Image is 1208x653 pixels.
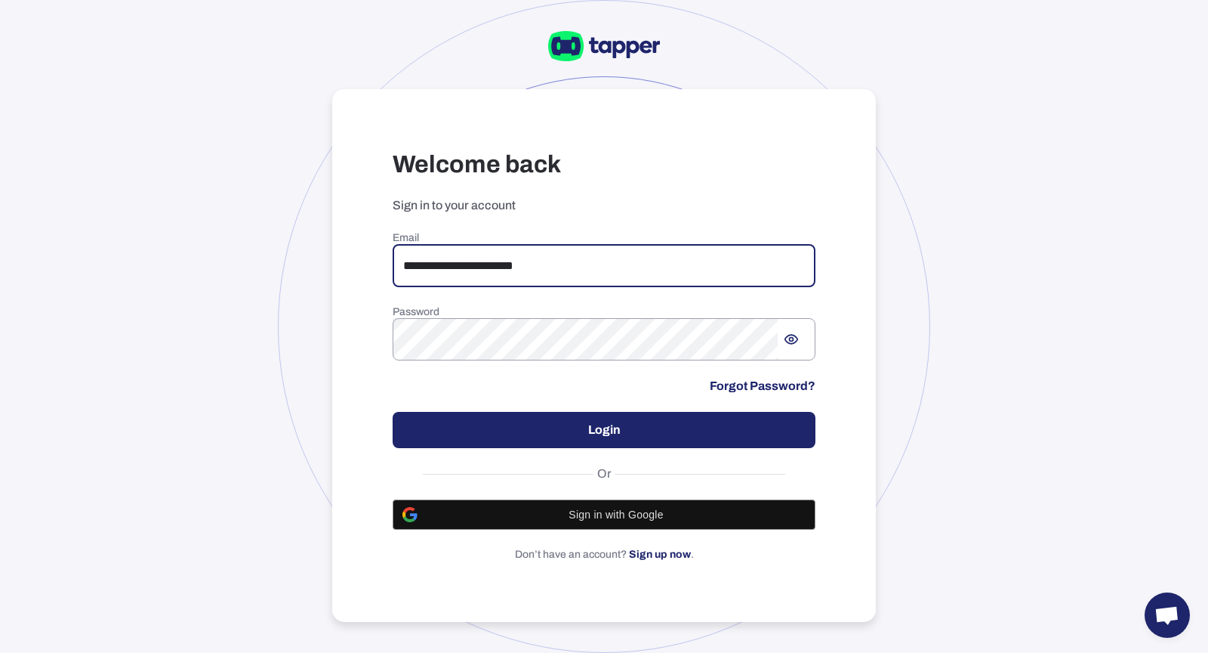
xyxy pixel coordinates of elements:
[393,150,815,180] h3: Welcome back
[393,548,815,562] p: Don’t have an account? .
[710,379,815,394] a: Forgot Password?
[393,231,815,245] h6: Email
[778,326,805,353] button: Show password
[593,466,615,481] span: Or
[629,549,691,560] a: Sign up now
[393,305,815,319] h6: Password
[1145,593,1190,638] div: Open chat
[393,198,815,213] p: Sign in to your account
[427,509,806,521] span: Sign in with Google
[393,412,815,448] button: Login
[393,500,815,530] button: Sign in with Google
